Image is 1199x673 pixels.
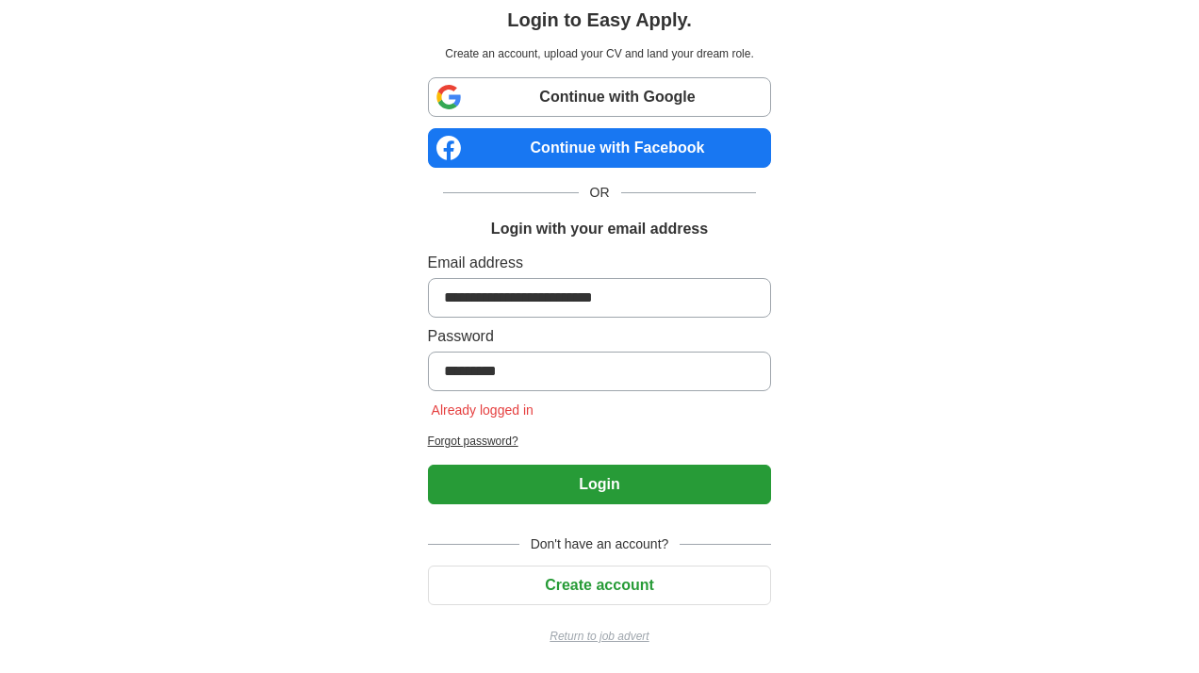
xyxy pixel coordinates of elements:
label: Password [428,325,772,348]
p: Create an account, upload your CV and land your dream role. [432,45,768,62]
span: Already logged in [428,402,537,418]
a: Create account [428,577,772,593]
a: Continue with Facebook [428,128,772,168]
a: Continue with Google [428,77,772,117]
a: Forgot password? [428,433,772,450]
h1: Login with your email address [491,218,708,240]
span: Don't have an account? [519,534,681,554]
a: Return to job advert [428,628,772,645]
button: Create account [428,566,772,605]
button: Login [428,465,772,504]
span: OR [579,183,621,203]
label: Email address [428,252,772,274]
h1: Login to Easy Apply. [507,6,692,34]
